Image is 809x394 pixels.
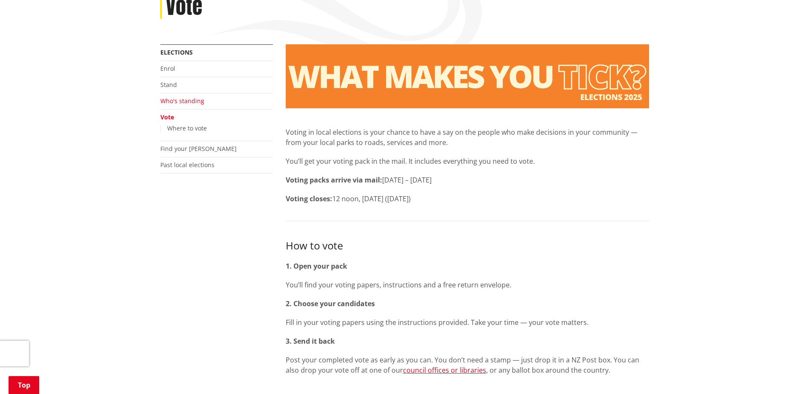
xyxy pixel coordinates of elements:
[286,261,347,271] strong: 1. Open your pack
[770,358,800,389] iframe: Messenger Launcher
[286,355,649,375] p: Post your completed vote as early as you can. You don’t need a stamp — just drop it in a NZ Post ...
[160,97,204,105] a: Who's standing
[286,127,649,148] p: Voting in local elections is your chance to have a say on the people who make decisions in your c...
[286,175,382,185] strong: Voting packs arrive via mail:
[286,156,649,166] p: You’ll get your voting pack in the mail. It includes everything you need to vote.
[9,376,39,394] a: Top
[286,44,649,108] img: Vote banner
[286,175,649,185] p: [DATE] – [DATE]
[160,113,174,121] a: Vote
[160,145,237,153] a: Find your [PERSON_NAME]
[403,365,486,375] a: council offices or libraries
[160,48,193,56] a: Elections
[286,280,511,290] span: You’ll find your voting papers, instructions and a free return envelope.
[167,124,207,132] a: Where to vote
[286,299,375,308] strong: 2. Choose your candidates
[332,194,411,203] span: 12 noon, [DATE] ([DATE])
[286,317,649,327] p: Fill in your voting papers using the instructions provided. Take your time — your vote matters.
[286,238,649,252] h3: How to vote
[286,336,335,346] strong: 3. Send it back
[160,161,215,169] a: Past local elections
[160,81,177,89] a: Stand
[160,64,175,72] a: Enrol
[286,194,332,203] strong: Voting closes:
